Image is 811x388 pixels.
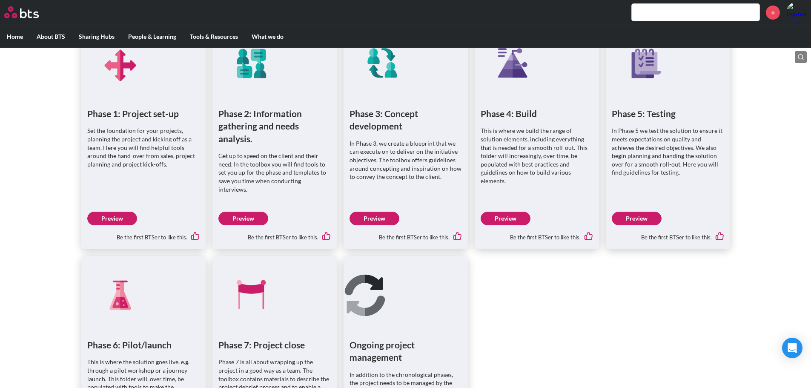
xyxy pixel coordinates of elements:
[218,107,331,145] h1: Phase 2: Information gathering and needs analysis.
[4,6,39,18] img: BTS Logo
[612,107,724,120] h1: Phase 5: Testing
[87,212,137,225] a: Preview
[121,26,183,48] label: People & Learning
[245,26,290,48] label: What we do
[481,225,593,243] div: Be the first BTSer to like this.
[218,212,268,225] a: Preview
[786,2,807,23] a: Profile
[481,126,593,185] p: This is where we build the range of solution elements, including everything that is needed for a ...
[766,6,780,20] a: +
[87,107,200,120] h1: Phase 1: Project set-up
[350,139,462,181] p: In Phase 3, we create a blueprint that we can execute on to deliver on the initiative objectives....
[218,152,331,193] p: Get up to speed on the client and their need. In the toolbox you will find tools to set you up fo...
[481,212,530,225] a: Preview
[218,339,331,351] h1: Phase 7: Project close
[87,126,200,168] p: Set the foundation for your projects, planning the project and kicking off as a team. Here you wi...
[350,107,462,132] h1: Phase 3: Concept development
[30,26,72,48] label: About BTS
[350,339,462,364] h1: Ongoing project management
[4,6,54,18] a: Go home
[218,225,331,243] div: Be the first BTSer to like this.
[481,107,593,120] h1: Phase 4: Build
[87,339,200,351] h1: Phase 6: Pilot/launch
[183,26,245,48] label: Tools & Resources
[782,338,802,358] div: Open Intercom Messenger
[612,126,724,177] p: In Phase 5 we test the solution to ensure it meets expectations on quality and achieves the desir...
[612,225,724,243] div: Be the first BTSer to like this.
[350,212,399,225] a: Preview
[350,225,462,243] div: Be the first BTSer to like this.
[72,26,121,48] label: Sharing Hubs
[87,225,200,243] div: Be the first BTSer to like this.
[786,2,807,23] img: Ingmar Steeman
[612,212,662,225] a: Preview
